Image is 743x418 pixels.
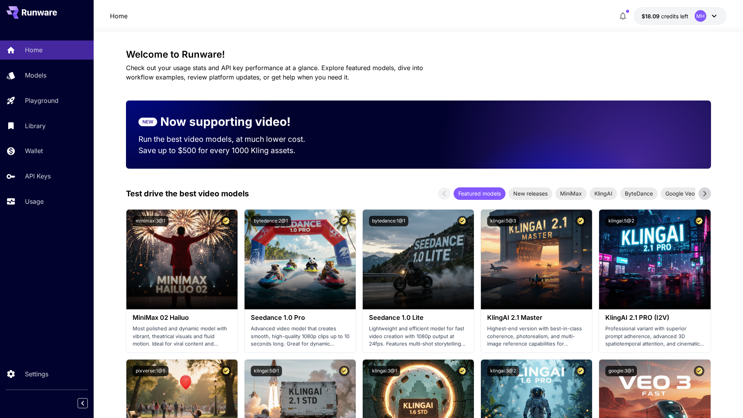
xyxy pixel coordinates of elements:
p: Models [25,71,46,80]
button: Collapse sidebar [78,398,88,408]
img: alt [481,210,592,309]
button: Certified Model – Vetted for best performance and includes a commercial license. [221,366,231,376]
div: MH [695,10,706,22]
span: New releases [509,189,552,198]
p: Library [25,121,46,131]
p: Advanced video model that creates smooth, high-quality 1080p clips up to 10 seconds long. Great f... [251,325,349,348]
button: minimax:3@1 [133,216,168,226]
span: $18.09 [642,13,661,19]
button: bytedance:2@1 [251,216,291,226]
div: New releases [509,187,552,200]
p: API Keys [25,171,51,181]
button: Certified Model – Vetted for best performance and includes a commercial license. [457,216,468,226]
button: bytedance:1@1 [369,216,408,226]
p: Usage [25,197,44,206]
p: Wallet [25,146,43,155]
button: klingai:3@1 [369,366,400,376]
p: Now supporting video! [160,113,291,131]
span: Featured models [454,189,505,198]
nav: breadcrumb [110,11,128,21]
div: KlingAI [590,187,617,200]
img: alt [126,210,238,309]
span: Google Veo [661,189,699,198]
span: ByteDance [620,189,658,198]
img: alt [363,210,474,309]
a: Home [110,11,128,21]
p: Lightweight and efficient model for fast video creation with 1080p output at 24fps. Features mult... [369,325,468,348]
button: Certified Model – Vetted for best performance and includes a commercial license. [457,366,468,376]
p: Playground [25,96,59,105]
button: Certified Model – Vetted for best performance and includes a commercial license. [339,366,349,376]
button: klingai:5@2 [605,216,637,226]
span: MiniMax [555,189,587,198]
span: Check out your usage stats and API key performance at a glance. Explore featured models, dive int... [126,64,423,81]
img: alt [599,210,710,309]
button: $18.0899MH [634,7,727,25]
p: Professional variant with superior prompt adherence, advanced 3D spatiotemporal attention, and ci... [605,325,704,348]
h3: MiniMax 02 Hailuo [133,314,231,321]
h3: KlingAI 2.1 PRO (I2V) [605,314,704,321]
h3: KlingAI 2.1 Master [487,314,586,321]
button: Certified Model – Vetted for best performance and includes a commercial license. [694,366,704,376]
p: Highest-end version with best-in-class coherence, photorealism, and multi-image reference capabil... [487,325,586,348]
div: $18.0899 [642,12,688,20]
p: Test drive the best video models [126,188,249,199]
button: klingai:5@1 [251,366,282,376]
h3: Welcome to Runware! [126,49,711,60]
button: Certified Model – Vetted for best performance and includes a commercial license. [575,216,586,226]
p: Run the best video models, at much lower cost. [138,134,320,145]
span: KlingAI [590,189,617,198]
button: google:3@1 [605,366,637,376]
button: pixverse:1@5 [133,366,168,376]
div: Featured models [454,187,505,200]
div: Google Veo [661,187,699,200]
h3: Seedance 1.0 Pro [251,314,349,321]
button: klingai:3@2 [487,366,519,376]
h3: Seedance 1.0 Lite [369,314,468,321]
span: credits left [661,13,688,19]
button: klingai:5@3 [487,216,519,226]
p: Save up to $500 for every 1000 Kling assets. [138,145,320,156]
button: Certified Model – Vetted for best performance and includes a commercial license. [694,216,704,226]
p: Settings [25,369,48,379]
img: alt [245,210,356,309]
button: Certified Model – Vetted for best performance and includes a commercial license. [339,216,349,226]
button: Certified Model – Vetted for best performance and includes a commercial license. [575,366,586,376]
div: Collapse sidebar [83,396,94,410]
div: ByteDance [620,187,658,200]
p: NEW [142,118,153,125]
button: Certified Model – Vetted for best performance and includes a commercial license. [221,216,231,226]
p: Home [25,45,43,55]
div: MiniMax [555,187,587,200]
p: Most polished and dynamic model with vibrant, theatrical visuals and fluid motion. Ideal for vira... [133,325,231,348]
